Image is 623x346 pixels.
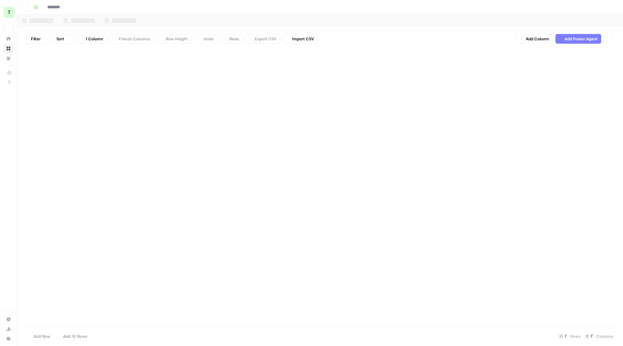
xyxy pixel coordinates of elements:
span: 1 Column [85,36,103,42]
a: Usage [4,324,13,334]
a: Browse [4,44,13,53]
div: Rows [557,331,583,341]
span: Import CSV [292,36,314,42]
button: Redo [220,34,243,44]
button: Add Row [25,331,54,341]
a: Settings [4,314,13,324]
button: Row Height [156,34,192,44]
a: Your Data [4,53,13,63]
span: Add Column [526,36,549,42]
div: Columns [583,331,616,341]
span: Add Power Agent [565,36,598,42]
button: Add Power Agent [555,34,601,44]
span: Filter [31,36,41,42]
button: Help + Support [4,334,13,344]
span: Add 10 Rows [63,333,87,339]
button: Add 10 Rows [54,331,91,341]
span: Add Row [34,333,50,339]
span: Undo [203,36,214,42]
button: Add Column [516,34,553,44]
span: Freeze Columns [119,36,150,42]
a: Home [4,34,13,44]
button: Import CSV [283,34,318,44]
button: Export CSV [245,34,280,44]
button: Undo [194,34,218,44]
span: Export CSV [255,36,276,42]
span: Sort [56,36,64,42]
button: 1 Column [76,34,107,44]
button: Filter [27,34,50,44]
span: T [8,9,11,16]
button: Freeze Columns [109,34,154,44]
button: Sort [52,34,74,44]
span: Redo [229,36,239,42]
button: Workspace: TY SEO Team [4,5,13,20]
span: Row Height [166,36,188,42]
